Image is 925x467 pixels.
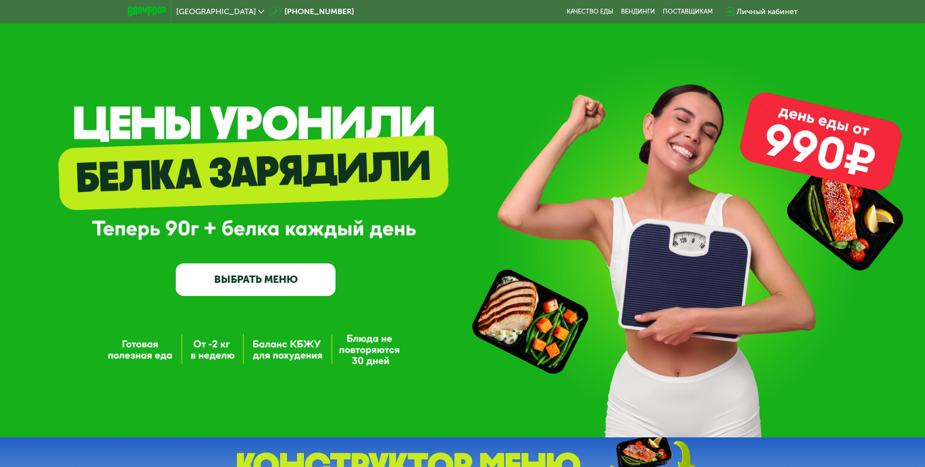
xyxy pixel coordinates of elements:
[567,8,613,16] a: Качество еды
[663,8,713,16] div: поставщикам
[737,6,798,17] div: Личный кабинет
[621,8,655,16] a: Вендинги
[176,8,256,16] span: [GEOGRAPHIC_DATA]
[269,6,354,17] a: [PHONE_NUMBER]
[176,263,336,295] a: ВЫБРАТЬ МЕНЮ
